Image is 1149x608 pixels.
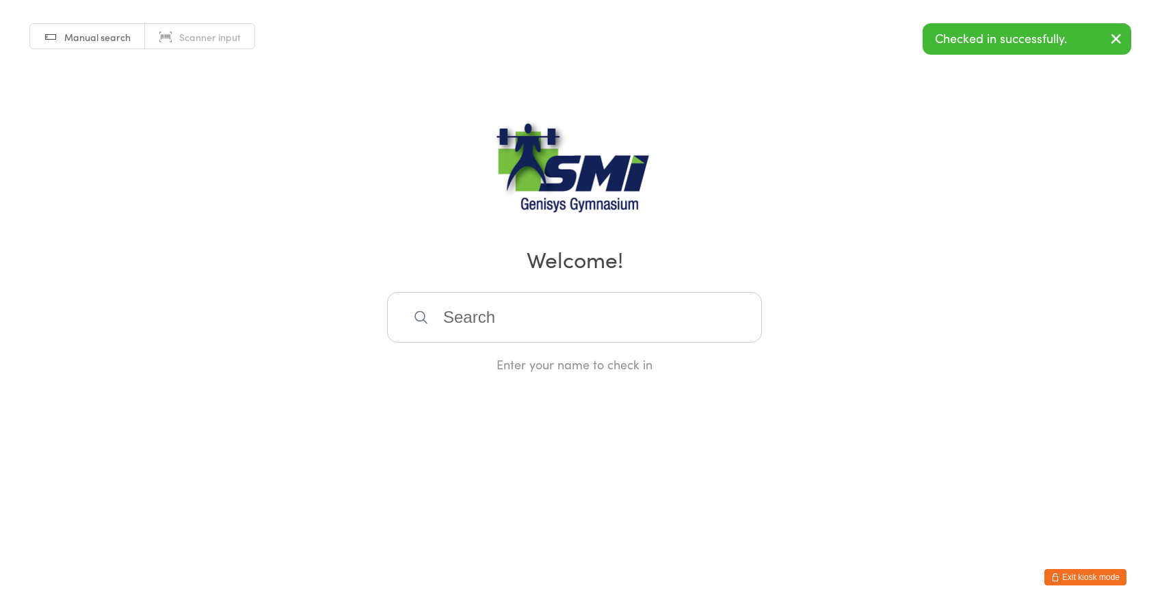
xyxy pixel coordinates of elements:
img: Genisys Gym [489,122,660,224]
h2: Welcome! [14,243,1135,274]
div: Checked in successfully. [923,23,1131,55]
span: Scanner input [179,30,241,44]
span: Manual search [64,30,131,44]
button: Exit kiosk mode [1044,569,1126,585]
input: Search [387,292,762,343]
div: Enter your name to check in [387,356,762,373]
